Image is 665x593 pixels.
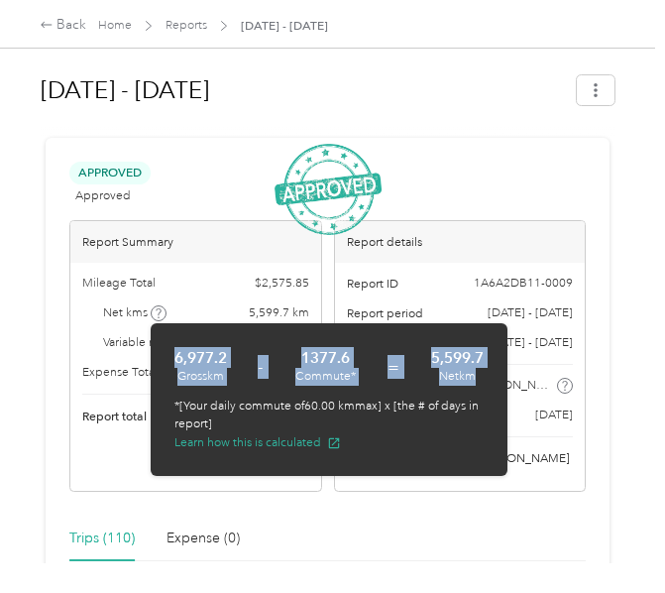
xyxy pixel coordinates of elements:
[166,528,240,549] div: Expense (0)
[103,304,166,322] span: Net kms
[82,408,147,425] span: Report total
[275,144,382,235] img: ApprovedStamp
[177,368,224,386] div: Gross km
[69,528,135,549] div: Trips (110)
[40,15,86,36] div: Back
[82,275,156,293] span: Mileage Total
[174,347,227,368] strong: 6,977.2
[554,482,665,593] iframe: Everlance-gr Chat Button Frame
[241,17,328,35] span: [DATE] - [DATE]
[75,187,131,205] span: Approved
[98,18,132,33] a: Home
[488,304,573,322] span: [DATE] - [DATE]
[82,364,158,382] span: Expense Total
[301,347,350,368] strong: 1377.6
[347,304,423,322] span: Report period
[174,433,341,451] button: Learn how this is calculated
[258,355,264,379] span: -
[249,304,309,322] span: 5,599.7 km
[103,334,188,352] span: Variable rate
[475,449,570,467] span: [PERSON_NAME]
[166,18,207,33] a: Reports
[535,407,573,424] span: [DATE]
[255,275,309,293] span: $ 2,575.85
[388,355,399,379] span: =
[488,334,573,352] span: [DATE] - [DATE]
[439,368,476,386] div: Net km
[474,275,573,293] span: 1A6A2DB11-0009
[41,66,565,114] h1: Sep 1 - 30, 2025
[335,221,586,263] div: Report details
[347,275,398,293] span: Report ID
[295,368,356,386] div: Commute*
[471,377,554,395] span: [PERSON_NAME]
[69,162,151,184] span: Approved
[174,398,484,433] p: *[Your daily commute of 60.00 km max] x [the # of days in report]
[431,347,484,368] strong: 5,599.7
[70,221,321,263] div: Report Summary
